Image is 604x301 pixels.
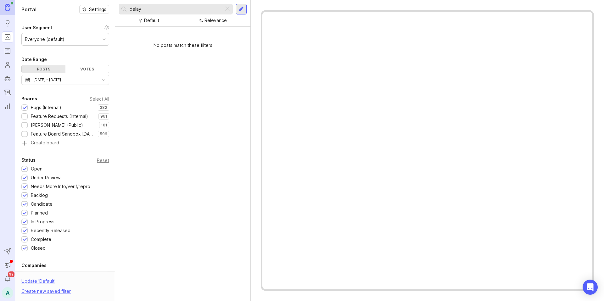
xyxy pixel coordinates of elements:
div: Default [144,17,159,24]
a: Changelog [2,87,13,98]
h1: Portal [21,6,36,13]
svg: toggle icon [99,77,109,82]
a: Ideas [2,18,13,29]
p: 101 [101,123,107,128]
a: Portal [2,31,13,43]
div: Planned [31,209,48,216]
span: Settings [89,6,106,13]
div: Boards [21,95,37,103]
div: In Progress [31,218,54,225]
div: Status [21,156,36,164]
div: Everyone (default) [25,36,64,43]
button: Announcements [2,259,13,271]
button: Notifications [2,273,13,285]
p: 961 [100,114,107,119]
div: Select All [90,97,109,101]
div: Feature Board Sandbox [DATE] [31,131,95,137]
p: 382 [100,105,107,110]
button: Send to Autopilot [2,246,13,257]
input: Search... [130,6,221,13]
div: [DATE] - [DATE] [33,76,61,83]
div: Candidate [31,201,53,208]
div: Bugs (Internal) [31,104,61,111]
div: Relevance [204,17,227,24]
div: Date Range [21,56,47,63]
span: 99 [8,271,14,277]
a: Autopilot [2,73,13,84]
div: Feature Requests (Internal) [31,113,88,120]
div: Open [31,165,42,172]
a: Reporting [2,101,13,112]
button: A [2,287,13,298]
div: Needs More Info/verif/repro [31,183,90,190]
div: Reset [97,159,109,162]
div: Closed [31,245,46,252]
div: Votes [65,65,109,73]
div: [PERSON_NAME] (Public) [31,122,83,129]
div: User Segment [21,24,52,31]
div: Complete [31,236,51,243]
div: Update ' Default ' [21,278,55,288]
p: 596 [100,131,107,137]
a: Create board [21,141,109,146]
div: Recently Released [31,227,70,234]
a: Users [2,59,13,70]
div: Open Intercom Messenger [583,280,598,295]
button: Settings [79,5,109,14]
div: No posts match these filters [115,37,250,54]
img: Canny Home [5,4,10,11]
div: Backlog [31,192,48,199]
div: Create new saved filter [21,288,71,295]
div: Companies [21,262,47,269]
div: Posts [22,65,65,73]
a: Roadmaps [2,45,13,57]
div: Under Review [31,174,60,181]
